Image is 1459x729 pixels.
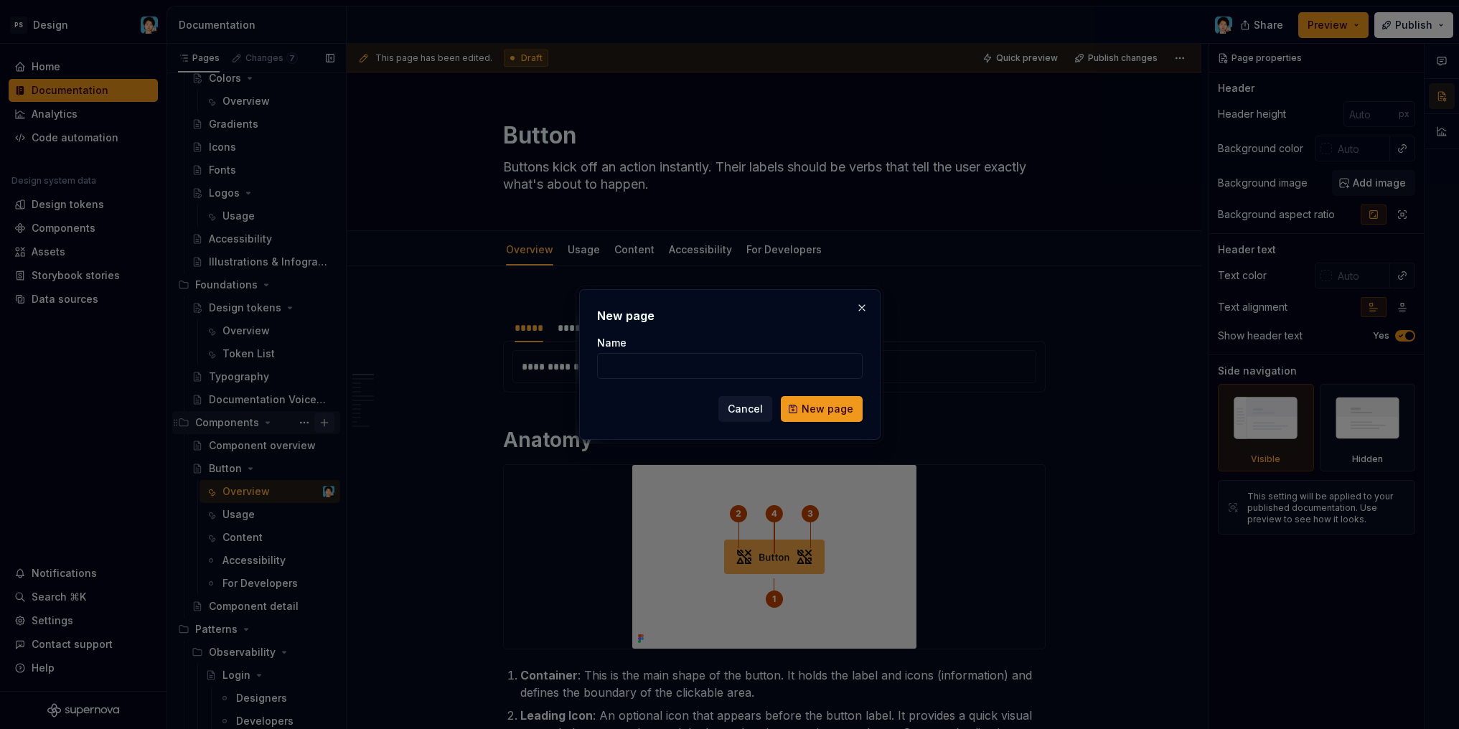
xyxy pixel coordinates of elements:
[728,402,763,416] span: Cancel
[597,336,627,350] label: Name
[802,402,853,416] span: New page
[597,307,863,324] h2: New page
[718,396,772,422] button: Cancel
[781,396,863,422] button: New page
